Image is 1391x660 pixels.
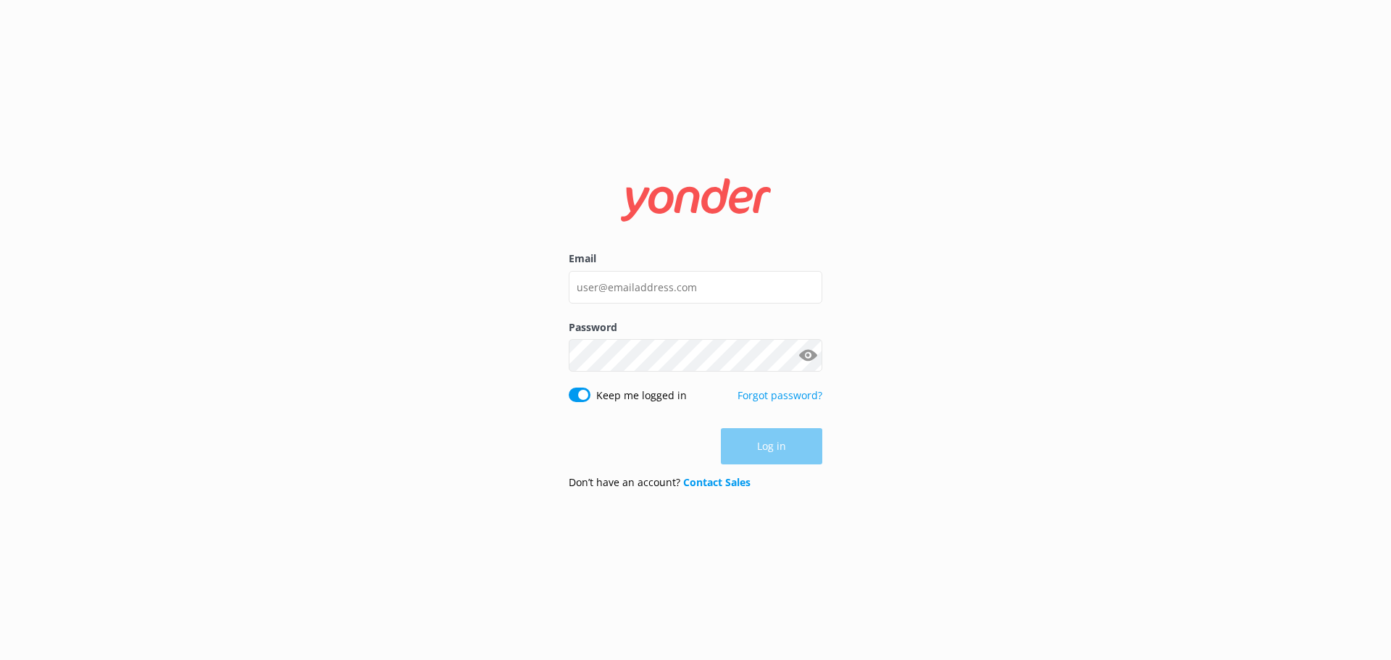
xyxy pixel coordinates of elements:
[569,271,822,304] input: user@emailaddress.com
[596,388,687,404] label: Keep me logged in
[569,319,822,335] label: Password
[738,388,822,402] a: Forgot password?
[569,475,751,490] p: Don’t have an account?
[683,475,751,489] a: Contact Sales
[569,251,822,267] label: Email
[793,341,822,370] button: Show password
